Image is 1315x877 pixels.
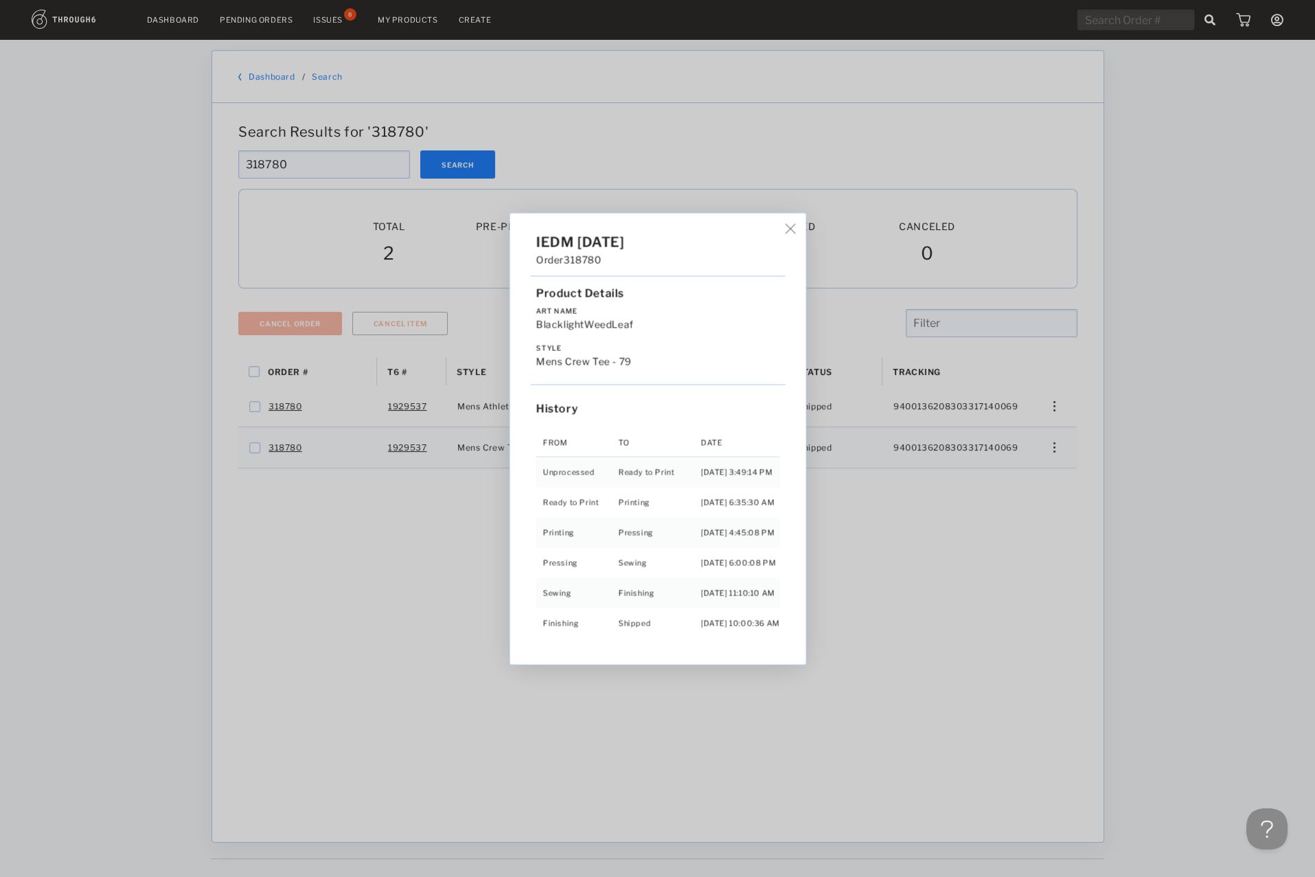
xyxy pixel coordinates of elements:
[536,306,779,315] label: Art Name
[700,429,779,456] th: Date
[700,517,779,547] td: [DATE] 4:45:08 PM
[536,547,618,578] td: Pressing
[536,253,602,265] span: Order 318780
[618,608,700,639] td: Shipped
[536,608,618,639] td: Finishing
[536,234,624,250] span: IEDM [DATE]
[618,429,700,456] th: To
[700,547,779,578] td: [DATE] 6:00:08 PM
[618,487,700,517] td: Printing
[536,402,578,415] span: History
[700,578,779,608] td: [DATE] 11:10:10 AM
[536,517,618,547] td: Printing
[536,286,624,299] span: Product Details
[700,487,779,517] td: [DATE] 6:35:30 AM
[618,456,700,487] td: Ready to Print
[536,487,618,517] td: Ready to Print
[536,456,618,487] td: Unprocessed
[785,223,795,234] img: icon_button_x_thin.7ff7c24d.svg
[618,578,700,608] td: Finishing
[536,318,633,330] span: BlacklightWeedLeaf
[700,608,779,639] td: [DATE] 10:00:36 AM
[618,547,700,578] td: Sewing
[536,429,618,456] th: From
[618,517,700,547] td: Pressing
[1246,808,1288,850] iframe: Toggle Customer Support
[536,343,779,352] label: Style
[700,456,779,487] td: [DATE] 3:49:14 PM
[536,355,631,367] span: Mens Crew Tee - 79
[536,578,618,608] td: Sewing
